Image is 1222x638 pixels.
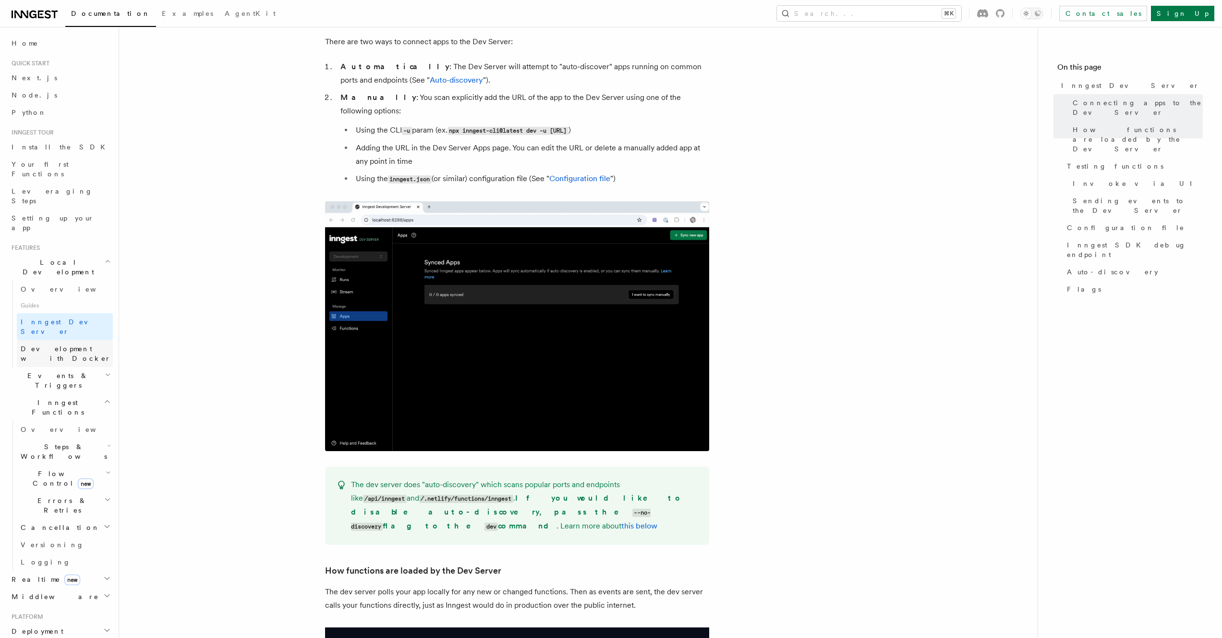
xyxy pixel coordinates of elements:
[225,10,276,17] span: AgentKit
[325,201,709,451] img: Dev Server demo manually syncing an app
[71,10,150,17] span: Documentation
[419,495,513,503] code: /.netlify/functions/inngest
[8,254,113,281] button: Local Development
[621,521,657,530] a: this below
[325,585,709,612] p: The dev server polls your app locally for any new or changed functions. Then as events are sent, ...
[12,160,69,178] span: Your first Functions
[65,3,156,27] a: Documentation
[1067,267,1158,277] span: Auto-discovery
[1067,240,1203,259] span: Inngest SDK debug endpoint
[8,421,113,571] div: Inngest Functions
[12,187,93,205] span: Leveraging Steps
[8,129,54,136] span: Inngest tour
[1073,125,1203,154] span: How functions are loaded by the Dev Server
[17,553,113,571] a: Logging
[8,60,49,67] span: Quick start
[21,285,120,293] span: Overview
[156,3,219,26] a: Examples
[78,478,94,489] span: new
[8,371,105,390] span: Events & Triggers
[21,426,120,433] span: Overview
[17,536,113,553] a: Versioning
[8,69,113,86] a: Next.js
[17,340,113,367] a: Development with Docker
[402,127,412,135] code: -u
[8,104,113,121] a: Python
[325,564,501,577] a: How functions are loaded by the Dev Server
[448,127,569,135] code: npx inngest-cli@latest dev -u [URL]
[1151,6,1214,21] a: Sign Up
[8,592,99,601] span: Middleware
[8,394,113,421] button: Inngest Functions
[8,86,113,104] a: Node.js
[353,123,709,137] li: Using the CLI param (ex. )
[1063,236,1203,263] a: Inngest SDK debug endpoint
[12,109,47,116] span: Python
[12,91,57,99] span: Node.js
[353,141,709,168] li: Adding the URL in the Dev Server Apps page. You can edit the URL or delete a manually added app a...
[162,10,213,17] span: Examples
[8,367,113,394] button: Events & Triggers
[8,571,113,588] button: Realtimenew
[219,3,281,26] a: AgentKit
[351,478,698,533] p: The dev server does "auto-discovery" which scans popular ports and endpoints like and . . Learn m...
[1067,284,1101,294] span: Flags
[1063,263,1203,281] a: Auto-discovery
[17,523,100,532] span: Cancellation
[64,575,80,585] span: new
[430,75,483,85] a: Auto-discovery
[1069,192,1203,219] a: Sending events to the Dev Server
[1073,98,1203,117] span: Connecting apps to the Dev Server
[388,175,432,184] code: inngest.json
[12,38,38,48] span: Home
[21,541,84,549] span: Versioning
[8,613,43,621] span: Platform
[8,183,113,209] a: Leveraging Steps
[8,281,113,367] div: Local Development
[17,298,113,313] span: Guides
[17,496,104,515] span: Errors & Retries
[17,442,107,461] span: Steps & Workflows
[8,138,113,156] a: Install the SDK
[17,492,113,519] button: Errors & Retries
[1063,219,1203,236] a: Configuration file
[1069,121,1203,158] a: How functions are loaded by the Dev Server
[21,318,103,335] span: Inngest Dev Server
[340,93,416,102] strong: Manually
[8,258,105,277] span: Local Development
[1057,61,1203,77] h4: On this page
[8,35,113,52] a: Home
[340,62,449,71] strong: Automatically
[8,575,80,584] span: Realtime
[1063,158,1203,175] a: Testing functions
[363,495,407,503] code: /api/inngest
[17,281,113,298] a: Overview
[484,523,498,531] code: dev
[8,209,113,236] a: Setting up your app
[8,156,113,183] a: Your first Functions
[21,558,71,566] span: Logging
[1059,6,1147,21] a: Contact sales
[17,421,113,438] a: Overview
[17,519,113,536] button: Cancellation
[351,509,651,531] code: --no-discovery
[12,143,111,151] span: Install the SDK
[1067,223,1185,233] span: Configuration file
[338,60,709,87] li: : The Dev Server will attempt to "auto-discover" apps running on common ports and endpoints (See ...
[12,74,57,82] span: Next.js
[8,244,40,252] span: Features
[1067,161,1163,171] span: Testing functions
[8,588,113,605] button: Middleware
[549,174,610,183] a: Configuration file
[1057,77,1203,94] a: Inngest Dev Server
[17,438,113,465] button: Steps & Workflows
[17,469,106,488] span: Flow Control
[942,9,956,18] kbd: ⌘K
[1069,175,1203,192] a: Invoke via UI
[1061,81,1199,90] span: Inngest Dev Server
[21,345,111,362] span: Development with Docker
[1069,94,1203,121] a: Connecting apps to the Dev Server
[1063,281,1203,298] a: Flags
[777,6,961,21] button: Search...⌘K
[325,35,709,49] p: There are two ways to connect apps to the Dev Server:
